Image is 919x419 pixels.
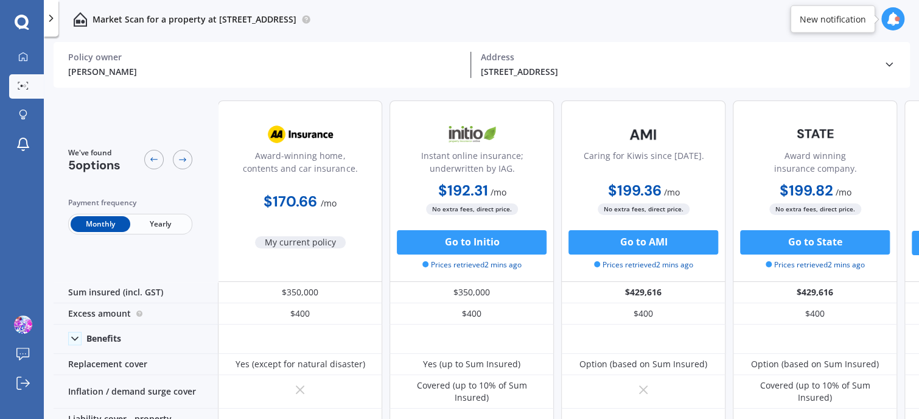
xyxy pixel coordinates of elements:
[86,333,121,344] div: Benefits
[751,358,879,370] div: Option (based on Sum Insured)
[399,379,545,404] div: Covered (up to 10% of Sum Insured)
[561,282,725,303] div: $429,616
[71,216,130,232] span: Monthly
[423,358,520,370] div: Yes (up to Sum Insured)
[742,379,888,404] div: Covered (up to 10% of Sum Insured)
[264,192,317,211] b: $170.66
[490,186,506,198] span: / mo
[54,303,218,325] div: Excess amount
[733,303,897,325] div: $400
[607,181,661,200] b: $199.36
[766,259,865,270] span: Prices retrieved 2 mins ago
[598,203,690,215] span: No extra fees, direct price.
[400,149,543,180] div: Instant online insurance; underwritten by IAG.
[568,230,718,255] button: Go to AMI
[438,181,487,200] b: $192.31
[663,186,679,198] span: / mo
[561,303,725,325] div: $400
[54,354,218,375] div: Replacement cover
[236,358,365,370] div: Yes (except for natural disaster)
[397,230,547,255] button: Go to Initio
[390,303,554,325] div: $400
[481,52,873,63] div: Address
[68,197,192,209] div: Payment frequency
[321,197,337,209] span: / mo
[68,157,121,173] span: 5 options
[422,259,522,270] span: Prices retrieved 2 mins ago
[73,12,88,27] img: home-and-contents.b802091223b8502ef2dd.svg
[14,315,32,334] img: ACg8ocIlbeaCC5NffaZWA7SLlcnQiUfqUiIIOoAEZWz8axUhssMUGAKq=s96-c
[800,13,866,25] div: New notification
[835,186,851,198] span: / mo
[68,65,461,78] div: [PERSON_NAME]
[260,119,340,150] img: AA.webp
[255,236,346,248] span: My current policy
[775,119,855,148] img: State-text-1.webp
[228,149,372,180] div: Award-winning home, contents and car insurance.
[130,216,190,232] span: Yearly
[740,230,890,255] button: Go to State
[743,149,887,180] div: Award winning insurance company.
[426,203,518,215] span: No extra fees, direct price.
[579,358,707,370] div: Option (based on Sum Insured)
[390,282,554,303] div: $350,000
[779,181,833,200] b: $199.82
[603,119,683,150] img: AMI-text-1.webp
[594,259,693,270] span: Prices retrieved 2 mins ago
[54,375,218,409] div: Inflation / demand surge cover
[54,282,218,303] div: Sum insured (incl. GST)
[769,203,861,215] span: No extra fees, direct price.
[68,147,121,158] span: We've found
[432,119,512,150] img: Initio.webp
[218,282,382,303] div: $350,000
[218,303,382,325] div: $400
[583,149,704,180] div: Caring for Kiwis since [DATE].
[733,282,897,303] div: $429,616
[93,13,296,26] p: Market Scan for a property at [STREET_ADDRESS]
[481,65,873,78] div: [STREET_ADDRESS]
[68,52,461,63] div: Policy owner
